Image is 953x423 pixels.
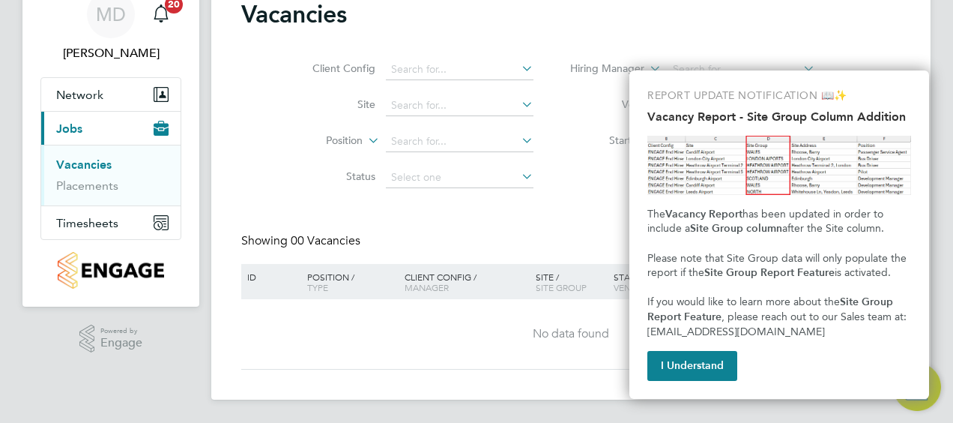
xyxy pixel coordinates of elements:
[40,252,181,289] a: Go to home page
[56,121,82,136] span: Jobs
[532,264,611,300] div: Site /
[386,167,533,188] input: Select one
[405,281,449,293] span: Manager
[647,109,911,124] h2: Vacancy Report - Site Group Column Addition
[647,351,737,381] button: I Understand
[243,264,296,289] div: ID
[704,266,835,279] strong: Site Group Report Feature
[647,310,910,338] span: , please reach out to our Sales team at: [EMAIL_ADDRESS][DOMAIN_NAME]
[276,133,363,148] label: Position
[386,131,533,152] input: Search for...
[100,325,142,337] span: Powered by
[243,326,898,342] div: No data found
[647,295,840,308] span: If you would like to learn more about the
[647,136,911,195] img: Site Group Column in Vacancy Report
[56,157,112,172] a: Vacancies
[536,281,587,293] span: Site Group
[629,70,929,399] div: Vacancy Report - Site Group Column Addition
[296,264,401,300] div: Position /
[289,97,375,111] label: Site
[56,178,118,193] a: Placements
[668,59,815,80] input: Search for...
[835,266,891,279] span: is activated.
[647,252,910,280] span: Please note that Site Group data will only populate the report if the
[307,281,328,293] span: Type
[665,208,742,220] strong: Vacancy Report
[40,44,181,62] span: Mark Doyle
[58,252,163,289] img: countryside-properties-logo-retina.png
[100,337,142,349] span: Engage
[56,216,118,230] span: Timesheets
[401,264,532,300] div: Client Config /
[241,233,363,249] div: Showing
[386,95,533,116] input: Search for...
[291,233,360,248] span: 00 Vacancies
[647,208,886,235] span: has been updated in order to include a
[614,281,656,293] span: Vendors
[289,61,375,75] label: Client Config
[647,208,665,220] span: The
[96,4,126,24] span: MD
[56,88,103,102] span: Network
[571,97,657,111] label: Vendor
[610,264,715,301] div: Start /
[289,169,375,183] label: Status
[782,222,884,235] span: after the Site column.
[571,133,657,147] label: Start Date
[690,222,782,235] strong: Site Group column
[558,61,644,76] label: Hiring Manager
[386,59,533,80] input: Search for...
[647,88,911,103] p: REPORT UPDATE NOTIFICATION 📖✨
[647,295,896,323] strong: Site Group Report Feature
